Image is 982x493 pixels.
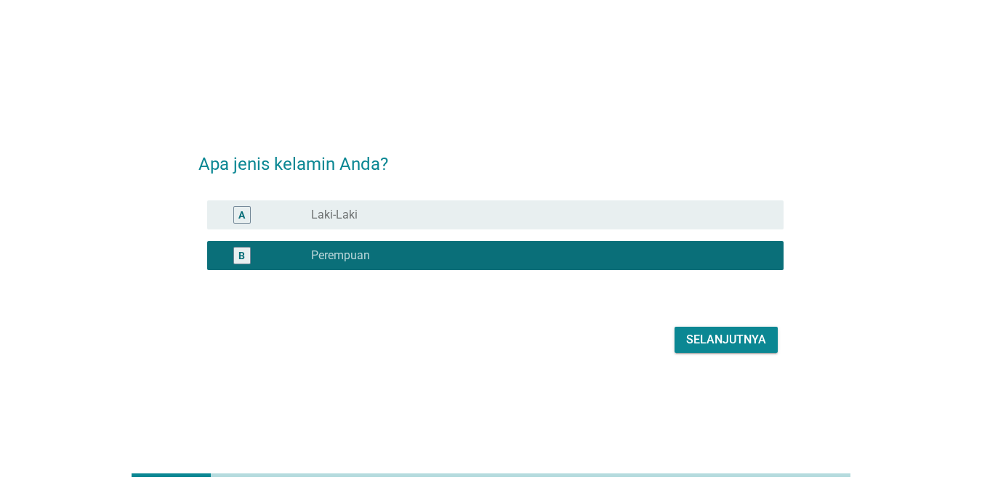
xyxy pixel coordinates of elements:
[675,327,778,353] button: Selanjutnya
[686,331,766,349] div: Selanjutnya
[311,208,358,222] label: Laki-Laki
[238,248,245,263] div: B
[198,137,784,177] h2: Apa jenis kelamin Anda?
[238,207,245,222] div: A
[311,248,370,263] label: Perempuan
